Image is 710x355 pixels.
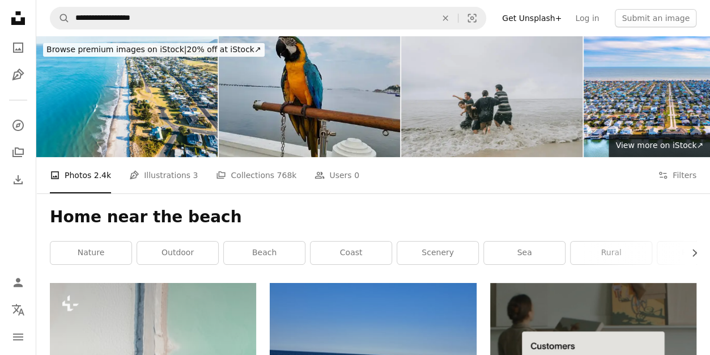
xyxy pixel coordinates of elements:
[568,9,606,27] a: Log in
[401,36,583,157] img: playful Asian Chinese friends holding hands circling enjoying beach holiday in raining day at Pen...
[311,242,392,264] a: coast
[50,7,70,29] button: Search Unsplash
[615,9,696,27] button: Submit an image
[495,9,568,27] a: Get Unsplash+
[137,242,218,264] a: outdoor
[46,45,186,54] span: Browse premium images on iStock |
[314,157,359,193] a: Users 0
[433,7,458,29] button: Clear
[219,36,400,157] img: Macaw catching perch near sea.
[50,7,486,29] form: Find visuals sitewide
[684,242,696,264] button: scroll list to the right
[7,168,29,191] a: Download History
[277,169,296,181] span: 768k
[658,157,696,193] button: Filters
[484,242,565,264] a: sea
[7,271,29,294] a: Log in / Sign up
[36,36,271,64] a: Browse premium images on iStock|20% off at iStock↗
[397,242,478,264] a: scenery
[7,141,29,164] a: Collections
[609,134,710,157] a: View more on iStock↗
[458,7,486,29] button: Visual search
[50,242,131,264] a: nature
[36,36,218,157] img: Overhead view of Waihi Beach and houses along the shore.
[224,242,305,264] a: beach
[50,207,696,227] h1: Home near the beach
[7,326,29,348] button: Menu
[216,157,296,193] a: Collections 768k
[7,64,29,86] a: Illustrations
[129,157,198,193] a: Illustrations 3
[7,298,29,321] button: Language
[7,36,29,59] a: Photos
[354,169,359,181] span: 0
[193,169,198,181] span: 3
[615,141,703,150] span: View more on iStock ↗
[46,45,261,54] span: 20% off at iStock ↗
[7,7,29,32] a: Home — Unsplash
[7,114,29,137] a: Explore
[571,242,652,264] a: rural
